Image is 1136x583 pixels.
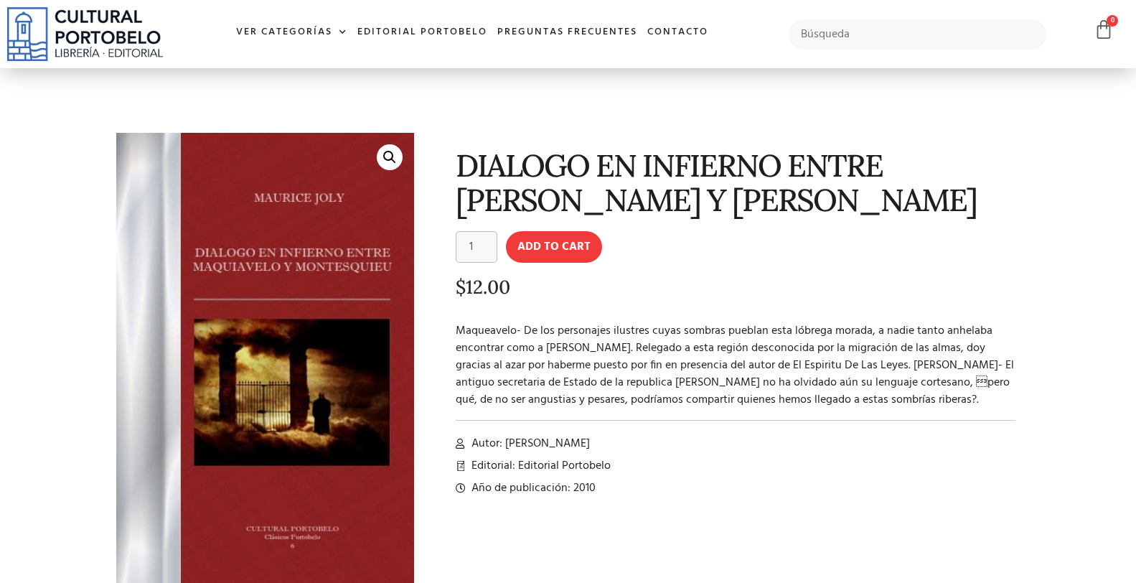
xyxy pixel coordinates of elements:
[456,322,1016,409] p: Maqueavelo- De los personajes ilustres cuyas sombras pueblan esta lóbrega morada, a nadie tanto a...
[468,480,596,497] span: Año de publicación: 2010
[456,231,497,263] input: Product quantity
[642,17,713,48] a: Contacto
[1107,15,1118,27] span: 0
[352,17,492,48] a: Editorial Portobelo
[456,149,1016,217] h1: DIALOGO EN INFIERNO ENTRE [PERSON_NAME] Y [PERSON_NAME]
[468,435,590,452] span: Autor: [PERSON_NAME]
[377,144,403,170] a: 🔍
[492,17,642,48] a: Preguntas frecuentes
[506,231,602,263] button: Add to cart
[456,275,510,299] bdi: 12.00
[789,19,1046,50] input: Búsqueda
[468,457,611,475] span: Editorial: Editorial Portobelo
[231,17,352,48] a: Ver Categorías
[1094,19,1114,40] a: 0
[456,275,466,299] span: $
